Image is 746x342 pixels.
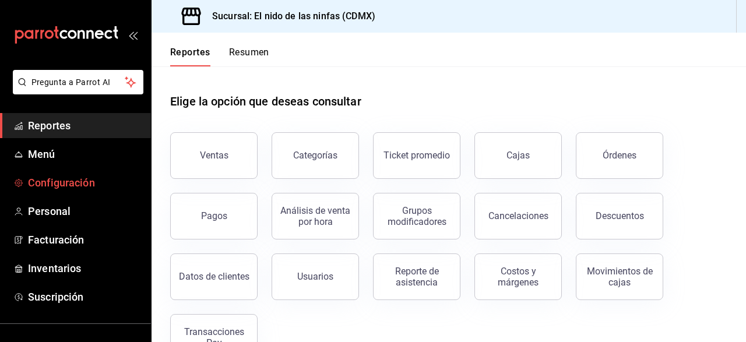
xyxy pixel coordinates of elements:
button: Cajas [474,132,562,179]
button: Ventas [170,132,258,179]
div: Pagos [201,210,227,221]
div: Cajas [506,150,530,161]
button: Grupos modificadores [373,193,460,239]
div: navigation tabs [170,47,269,66]
button: Reporte de asistencia [373,253,460,300]
button: Descuentos [576,193,663,239]
h1: Elige la opción que deseas consultar [170,93,361,110]
span: Inventarios [28,260,142,276]
button: open_drawer_menu [128,30,138,40]
button: Pregunta a Parrot AI [13,70,143,94]
button: Datos de clientes [170,253,258,300]
div: Ticket promedio [383,150,450,161]
span: Facturación [28,232,142,248]
button: Cancelaciones [474,193,562,239]
button: Movimientos de cajas [576,253,663,300]
div: Grupos modificadores [381,205,453,227]
button: Costos y márgenes [474,253,562,300]
span: Suscripción [28,289,142,305]
button: Reportes [170,47,210,66]
button: Pagos [170,193,258,239]
div: Descuentos [596,210,644,221]
button: Análisis de venta por hora [272,193,359,239]
button: Usuarios [272,253,359,300]
span: Pregunta a Parrot AI [31,76,125,89]
span: Configuración [28,175,142,191]
button: Categorías [272,132,359,179]
div: Reporte de asistencia [381,266,453,288]
span: Menú [28,146,142,162]
button: Resumen [229,47,269,66]
button: Ticket promedio [373,132,460,179]
a: Pregunta a Parrot AI [8,84,143,97]
span: Personal [28,203,142,219]
div: Ventas [200,150,228,161]
span: Reportes [28,118,142,133]
div: Usuarios [297,271,333,282]
div: Cancelaciones [488,210,548,221]
div: Órdenes [603,150,636,161]
div: Análisis de venta por hora [279,205,351,227]
h3: Sucursal: El nido de las ninfas (CDMX) [203,9,375,23]
div: Datos de clientes [179,271,249,282]
div: Costos y márgenes [482,266,554,288]
div: Movimientos de cajas [583,266,656,288]
button: Órdenes [576,132,663,179]
div: Categorías [293,150,337,161]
